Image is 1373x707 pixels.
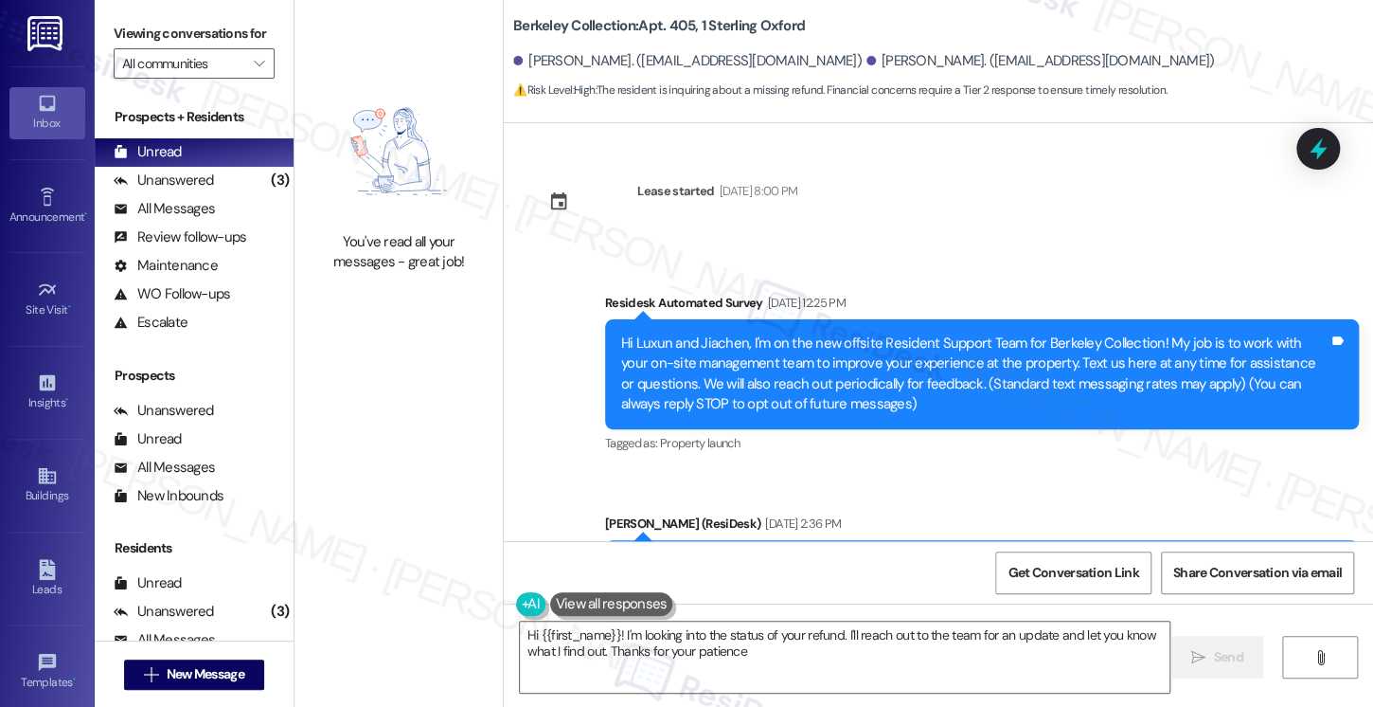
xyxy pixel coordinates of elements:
[605,514,1359,540] div: [PERSON_NAME] (ResiDesk)
[84,208,87,221] span: •
[114,199,215,219] div: All Messages
[763,293,846,313] div: [DATE] 12:25 PM
[95,366,294,386] div: Prospects
[513,16,805,36] b: Berkeley Collection: Apt. 405, 1 Sterling Oxford
[1191,650,1205,665] i: 
[114,284,230,304] div: WO Follow-ups
[95,538,294,558] div: Residents
[144,667,158,682] i: 
[715,181,798,201] div: [DATE] 8:00 PM
[124,660,264,690] button: New Message
[95,107,294,127] div: Prospects + Residents
[9,87,85,138] a: Inbox
[315,232,482,273] div: You've read all your messages - great job!
[605,429,1359,457] div: Tagged as:
[1161,552,1354,594] button: Share Conversation via email
[9,274,85,325] a: Site Visit •
[68,300,71,314] span: •
[114,142,182,162] div: Unread
[266,166,294,195] div: (3)
[1007,563,1138,583] span: Get Conversation Link
[1313,650,1328,665] i: 
[73,673,76,686] span: •
[866,51,1215,71] div: [PERSON_NAME]. ([EMAIL_ADDRESS][DOMAIN_NAME])
[167,664,244,684] span: New Message
[621,334,1328,415] div: Hi Luxun and Jiachen, I'm on the new offsite Resident Support Team for Berkeley Collection! My jo...
[315,81,482,222] img: empty-state
[114,171,214,190] div: Unanswered
[114,573,182,593] div: Unread
[254,56,264,71] i: 
[114,486,223,506] div: New Inbounds
[27,16,66,51] img: ResiDesk Logo
[114,256,218,276] div: Maintenance
[114,429,182,449] div: Unread
[114,458,215,478] div: All Messages
[513,82,595,98] strong: ⚠️ Risk Level: High
[114,630,215,650] div: All Messages
[65,393,68,407] span: •
[266,597,294,626] div: (3)
[1213,647,1242,667] span: Send
[605,293,1359,319] div: Residesk Automated Survey
[9,646,85,698] a: Templates •
[122,48,244,79] input: All communities
[9,553,85,605] a: Leads
[760,514,841,534] div: [DATE] 2:36 PM
[520,622,1169,693] textarea: Hi {{first_name}}! I'm looking into the status of your refund. I'll reach out to the team for an ...
[114,227,246,247] div: Review follow-ups
[995,552,1150,594] button: Get Conversation Link
[637,181,715,201] div: Lease started
[114,602,214,622] div: Unanswered
[1173,563,1342,583] span: Share Conversation via email
[114,401,214,421] div: Unanswered
[513,81,1167,100] span: : The resident is inquiring about a missing refund. Financial concerns require a Tier 2 response ...
[1171,636,1263,679] button: Send
[513,51,862,71] div: [PERSON_NAME]. ([EMAIL_ADDRESS][DOMAIN_NAME])
[660,435,740,451] span: Property launch
[9,460,85,511] a: Buildings
[9,367,85,418] a: Insights •
[114,19,275,48] label: Viewing conversations for
[114,313,187,333] div: Escalate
